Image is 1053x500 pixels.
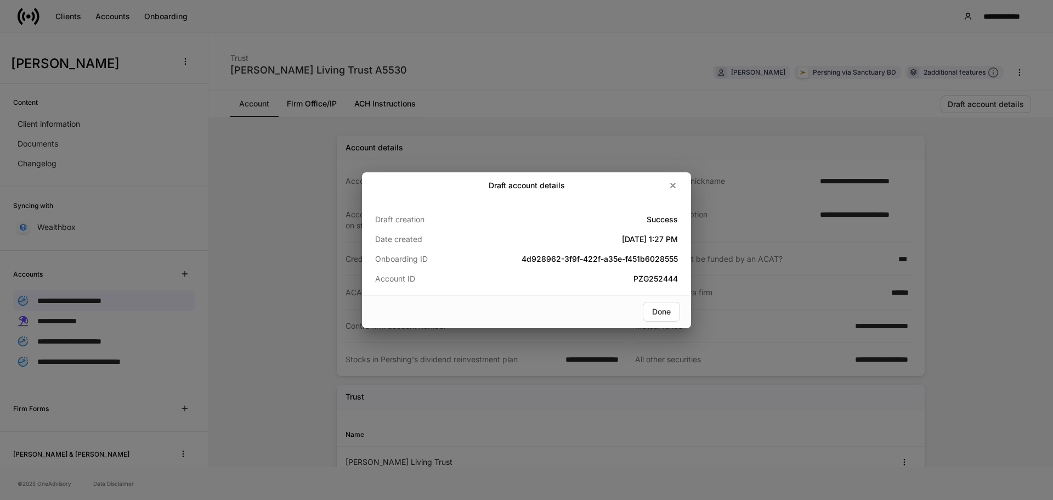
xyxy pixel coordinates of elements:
[375,234,476,245] p: Date created
[476,214,678,225] h5: Success
[489,180,565,191] h2: Draft account details
[476,273,678,284] h5: PZG252444
[643,302,680,322] button: Done
[375,273,476,284] p: Account ID
[375,254,476,265] p: Onboarding ID
[652,308,671,316] div: Done
[476,254,678,265] h5: 4d928962-3f9f-422f-a35e-f451b6028555
[476,234,678,245] h5: [DATE] 1:27 PM
[375,214,476,225] p: Draft creation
